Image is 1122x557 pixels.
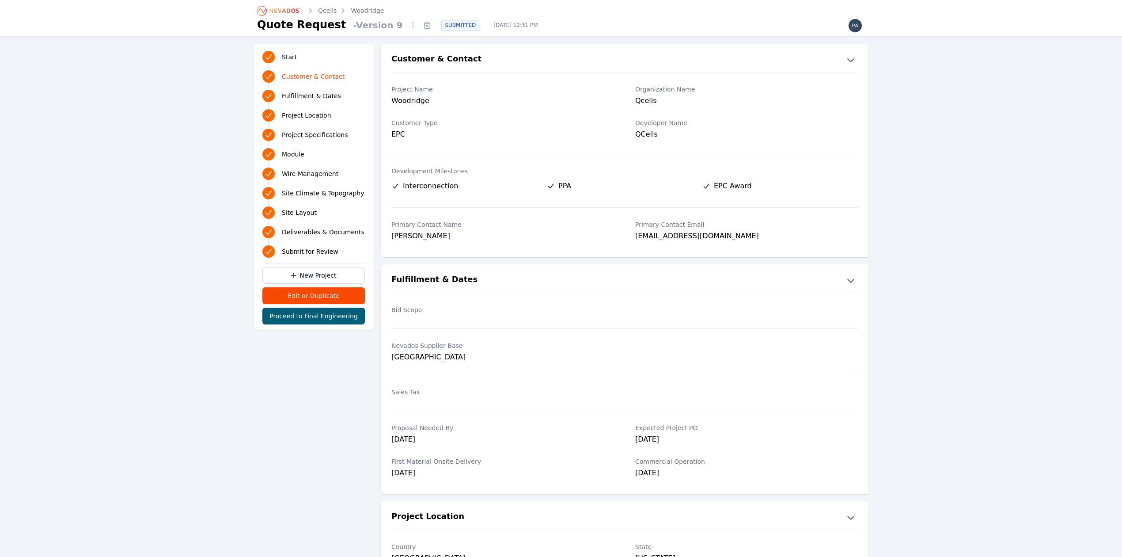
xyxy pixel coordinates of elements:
label: Primary Contact Name [391,220,614,229]
button: Project Location [381,510,868,524]
label: Commercial Operation [635,457,858,466]
div: EPC [391,129,614,140]
div: [DATE] [635,434,858,446]
span: Project Specifications [282,130,348,139]
label: Primary Contact Email [635,220,858,229]
a: Woodridge [351,6,384,15]
span: [DATE] 12:31 PM [486,22,545,29]
button: Fulfillment & Dates [381,273,868,287]
span: PPA [558,181,571,191]
label: First Material Onsite Delivery [391,457,614,466]
div: [EMAIL_ADDRESS][DOMAIN_NAME] [635,231,858,243]
div: Woodridge [391,95,614,108]
span: Customer & Contact [282,72,345,81]
label: State [635,542,858,551]
a: New Project [262,267,365,284]
label: Development Milestones [391,167,858,175]
label: Customer Type [391,118,614,127]
h2: Project Location [391,510,464,524]
span: Interconnection [403,181,458,191]
span: Module [282,150,304,159]
label: Bid Scope [391,305,614,314]
span: Deliverables & Documents [282,228,364,237]
label: Project Name [391,85,614,94]
span: Site Layout [282,208,317,217]
label: Nevados Supplier Base [391,341,614,350]
button: Proceed to Final Engineering [262,308,365,324]
button: Customer & Contact [381,53,868,67]
label: Organization Name [635,85,858,94]
span: Wire Management [282,169,338,178]
label: Sales Tax [391,388,614,397]
div: [DATE] [391,434,614,446]
span: Fulfillment & Dates [282,92,341,100]
h2: Fulfillment & Dates [391,273,478,287]
nav: Breadcrumb [257,4,384,18]
div: SUBMITTED [441,20,479,31]
div: [GEOGRAPHIC_DATA] [391,352,614,362]
div: [DATE] [391,468,614,480]
h1: Quote Request [257,18,346,32]
span: Submit for Review [282,247,338,256]
button: Edit or Duplicate [262,287,365,304]
span: Start [282,53,297,61]
label: Country [391,542,614,551]
span: Project Location [282,111,331,120]
div: QCells [635,129,858,141]
span: EPC Award [714,181,752,191]
div: [DATE] [635,468,858,480]
span: - Version 9 [349,19,406,31]
nav: Progress [262,49,365,259]
h2: Customer & Contact [391,53,481,67]
a: Qcells [318,6,337,15]
label: Developer Name [635,118,858,127]
span: Site Climate & Topography [282,189,364,198]
img: paul.mcmillan@nevados.solar [848,19,862,33]
label: Proposal Needed By [391,423,614,432]
div: [PERSON_NAME] [391,231,614,243]
div: Qcells [635,95,858,108]
label: Expected Project PO [635,423,858,432]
